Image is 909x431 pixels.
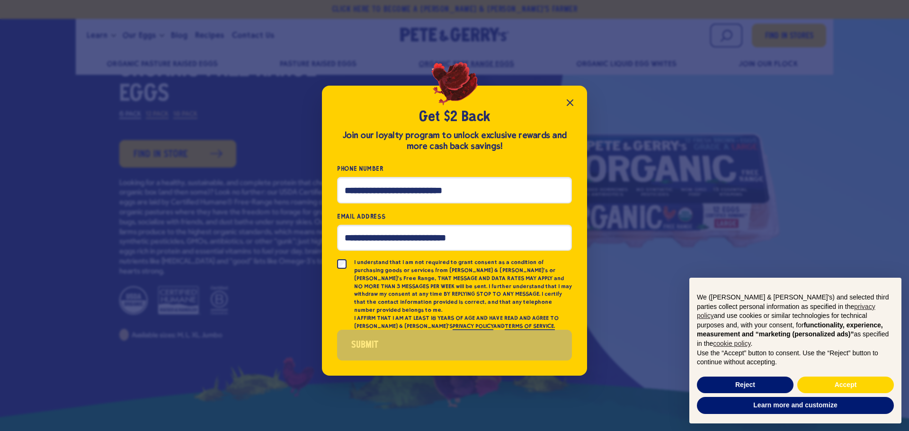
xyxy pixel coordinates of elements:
[697,349,894,367] p: Use the “Accept” button to consent. Use the “Reject” button to continue without accepting.
[337,211,572,222] label: Email Address
[337,330,572,361] button: Submit
[713,340,750,347] a: cookie policy
[797,377,894,394] button: Accept
[337,130,572,152] div: Join our loyalty program to unlock exclusive rewards and more cash back savings!
[682,270,909,431] div: Notice
[354,314,572,330] p: I AFFIRM THAT I AM AT LEAST 18 YEARS OF AGE AND HAVE READ AND AGREE TO [PERSON_NAME] & [PERSON_NA...
[354,258,572,314] p: I understand that I am not required to grant consent as a condition of purchasing goods or servic...
[561,93,579,112] button: Close popup
[505,323,554,330] a: TERMS OF SERVICE.
[337,259,347,269] input: I understand that I am not required to grant consent as a condition of purchasing goods or servic...
[697,397,894,414] button: Learn more and customize
[697,377,793,394] button: Reject
[337,108,572,126] h2: Get $2 Back
[337,163,572,174] label: Phone Number
[453,323,493,330] a: PRIVACY POLICY
[697,293,894,349] p: We ([PERSON_NAME] & [PERSON_NAME]'s) and selected third parties collect personal information as s...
